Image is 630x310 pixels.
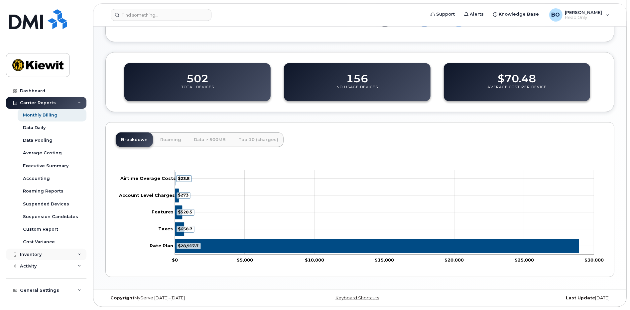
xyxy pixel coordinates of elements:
[158,226,173,232] tspan: Taxes
[189,132,231,147] a: Data > 500MB
[426,8,460,21] a: Support
[172,258,178,263] tspan: $0
[445,295,614,301] div: [DATE]
[178,243,198,248] tspan: $28,917.7
[178,193,189,198] tspan: $273
[110,295,134,300] strong: Copyright
[233,132,284,147] a: Top 10 (charges)
[460,8,489,21] a: Alerts
[515,258,534,263] tspan: $25,000
[346,66,368,85] dd: 156
[552,11,560,19] span: BO
[470,11,484,18] span: Alerts
[178,210,192,215] tspan: $520.5
[335,295,379,300] a: Keyboard Shortcuts
[105,295,275,301] div: MyServe [DATE]–[DATE]
[119,170,604,263] g: Chart
[445,258,464,263] tspan: $20,000
[499,11,539,18] span: Knowledge Base
[155,132,187,147] a: Roaming
[305,258,324,263] tspan: $10,000
[545,8,614,22] div: Bryant Ockenhouse
[601,281,625,305] iframe: Messenger Launcher
[181,85,214,97] p: Total Devices
[498,66,536,85] dd: $70.48
[187,66,208,85] dd: 502
[565,15,602,20] span: Read Only
[120,176,176,181] tspan: Airtime Overage Costs
[336,85,378,97] p: No Usage Devices
[487,85,547,97] p: Average Cost Per Device
[175,172,579,253] g: Series
[150,243,173,248] tspan: Rate Plan
[566,295,595,300] strong: Last Update
[565,10,602,15] span: [PERSON_NAME]
[375,258,394,263] tspan: $15,000
[178,226,192,231] tspan: $658.7
[152,209,174,215] tspan: Features
[116,132,153,147] a: Breakdown
[489,8,544,21] a: Knowledge Base
[178,176,189,181] tspan: $23.8
[237,258,253,263] tspan: $5,000
[584,258,604,263] tspan: $30,000
[119,193,175,198] tspan: Account Level Charges
[111,9,211,21] input: Find something...
[437,11,455,18] span: Support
